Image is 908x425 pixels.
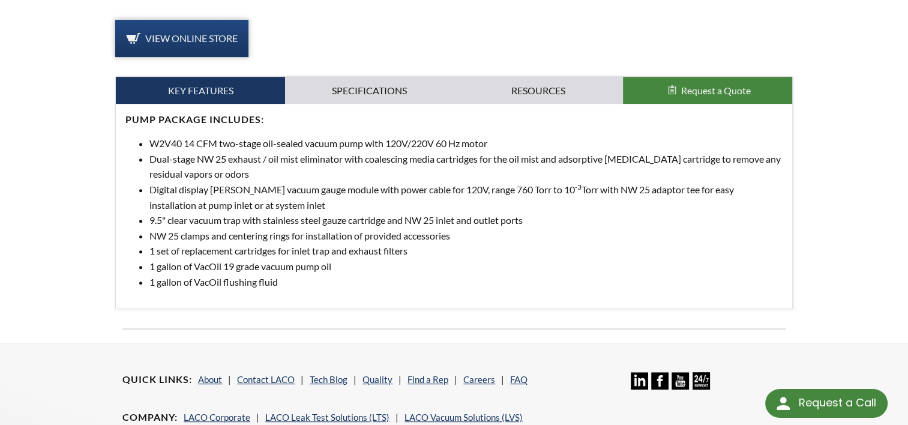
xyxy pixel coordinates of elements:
div: Request a Call [765,389,888,418]
img: round button [774,394,793,413]
a: LACO Leak Test Solutions (LTS) [265,412,389,423]
li: 9.5" clear vacuum trap with stainless steel gauze cartridge and NW 25 inlet and outlet ports [149,212,783,228]
a: Tech Blog [310,374,347,385]
li: Digital display [PERSON_NAME] vacuum gauge module with power cable for 120V, range 760 Torr to 10... [149,182,783,212]
div: Request a Call [798,389,876,417]
li: 1 gallon of VacOil 19 grade vacuum pump oil [149,259,783,274]
li: 1 set of replacement cartridges for inlet trap and exhaust filters [149,243,783,259]
h4: PUMP PACKAGE INCLUDES: [125,113,783,126]
a: LACO Vacuum Solutions (LVS) [404,412,523,423]
li: Dual-stage NW 25 exhaust / oil mist eliminator with coalescing media cartridges for the oil mist ... [149,151,783,182]
a: 24/7 Support [693,381,710,391]
span: Request a Quote [681,85,751,96]
a: LACO Corporate [184,412,250,423]
h4: Quick Links [122,373,192,386]
a: Find a Rep [407,374,448,385]
a: View Online Store [115,20,248,57]
sup: -3 [575,182,582,191]
li: 1 gallon of VacOil flushing fluid [149,274,783,290]
a: Quality [362,374,392,385]
span: View Online Store [145,32,238,44]
a: Specifications [285,77,454,104]
img: 24/7 Support Icon [693,372,710,390]
a: Careers [463,374,495,385]
a: Key Features [116,77,285,104]
li: W2V40 14 CFM two-stage oil-sealed vacuum pump with 120V/220V 60 Hz motor [149,136,783,151]
button: Request a Quote [623,77,792,104]
li: NW 25 clamps and centering rings for installation of provided accessories [149,228,783,244]
a: Contact LACO [237,374,295,385]
a: About [198,374,222,385]
a: Resources [454,77,624,104]
h4: Company [122,411,178,424]
a: FAQ [510,374,528,385]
